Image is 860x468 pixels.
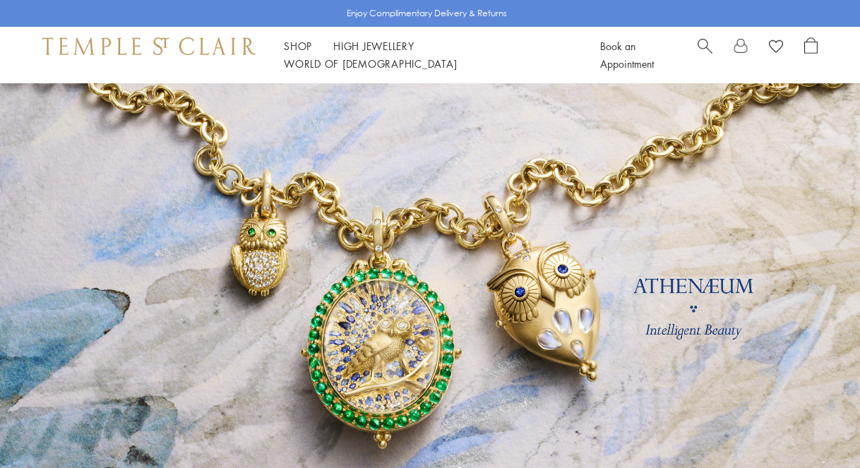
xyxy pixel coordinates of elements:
nav: Main navigation [284,37,568,73]
a: View Wishlist [769,37,783,59]
img: Temple St. Clair [42,37,256,54]
a: ShopShop [284,39,312,53]
p: Enjoy Complimentary Delivery & Returns [347,6,507,20]
a: Search [698,37,712,73]
a: World of [DEMOGRAPHIC_DATA]World of [DEMOGRAPHIC_DATA] [284,56,457,71]
a: Book an Appointment [600,39,654,71]
a: Open Shopping Bag [804,37,818,73]
a: High JewelleryHigh Jewellery [333,39,414,53]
